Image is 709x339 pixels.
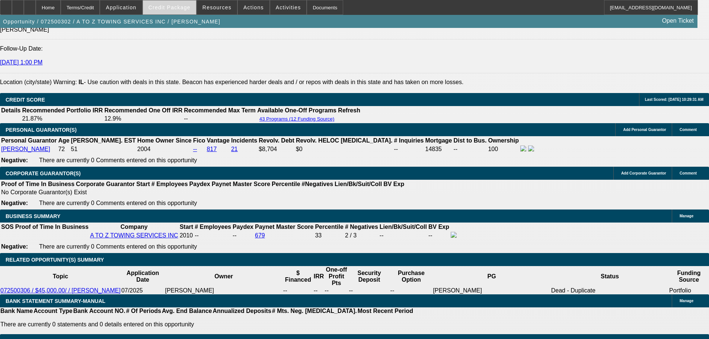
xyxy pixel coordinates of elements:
[383,181,404,187] b: BV Exp
[104,115,183,122] td: 12.9%
[324,266,348,287] th: One-off Profit Pts
[33,307,73,315] th: Account Type
[669,266,709,287] th: Funding Source
[255,224,313,230] b: Paynet Master Score
[432,266,550,287] th: PG
[6,298,105,304] span: BANK STATEMENT SUMMARY-MANUAL
[393,145,424,153] td: --
[380,224,427,230] b: Lien/Bk/Suit/Coll
[1,146,50,152] a: [PERSON_NAME]
[193,137,205,144] b: Fico
[680,171,697,175] span: Comment
[283,287,313,294] td: --
[1,107,21,114] th: Details
[126,307,162,315] th: # Of Periods
[104,107,183,114] th: Recommended One Off IRR
[121,266,165,287] th: Application Date
[0,287,121,294] a: 072500306 / $45,000.00/ / [PERSON_NAME]
[6,257,104,263] span: RELATED OPPORTUNITY(S) SUMMARY
[243,4,264,10] span: Actions
[324,287,348,294] td: --
[100,0,142,15] button: Application
[212,181,270,187] b: Paynet Master Score
[551,266,669,287] th: Status
[390,287,433,294] td: --
[195,224,231,230] b: # Employees
[348,287,390,294] td: --
[39,200,197,206] span: There are currently 0 Comments entered on this opportunity
[121,287,165,294] td: 07/2025
[137,137,192,144] b: Home Owner Since
[296,145,393,153] td: $0
[551,287,669,294] td: Dead - Duplicate
[136,181,150,187] b: Start
[528,145,534,151] img: linkedin-icon.png
[207,137,230,144] b: Vantage
[1,189,408,196] td: No Corporate Guarantor(s) Exist
[189,181,210,187] b: Paydex
[6,170,81,176] span: CORPORATE GUARANTOR(S)
[183,115,256,122] td: --
[232,231,254,240] td: --
[313,266,325,287] th: IRR
[3,19,220,25] span: Opportunity / 072500302 / A TO Z TOWING SERVICES INC / [PERSON_NAME]
[335,181,382,187] b: Lien/Bk/Suit/Coll
[425,145,453,153] td: 14835
[231,137,257,144] b: Incidents
[15,223,89,231] th: Proof of Time In Business
[488,145,519,153] td: 100
[143,0,196,15] button: Credit Package
[257,116,337,122] button: 43 Programs (12 Funding Source)
[680,128,697,132] span: Comment
[394,137,424,144] b: # Inquiries
[348,266,390,287] th: Security Deposit
[454,137,487,144] b: Dist to Bus.
[207,146,217,152] a: 817
[313,287,325,294] td: --
[22,107,103,114] th: Recommended Portfolio IRR
[272,181,300,187] b: Percentile
[379,231,427,240] td: --
[231,146,238,152] a: 21
[315,224,343,230] b: Percentile
[71,145,136,153] td: 51
[137,146,151,152] span: 2004
[315,232,343,239] div: 33
[520,145,526,151] img: facebook-icon.png
[76,181,135,187] b: Corporate Guarantor
[488,137,519,144] b: Ownership
[58,145,70,153] td: 72
[6,213,60,219] span: BUSINESS SUMMARY
[22,115,103,122] td: 21.87%
[680,299,693,303] span: Manage
[425,137,452,144] b: Mortgage
[202,4,231,10] span: Resources
[79,79,84,85] b: IL
[296,137,393,144] b: Revolv. HELOC [MEDICAL_DATA].
[233,224,253,230] b: Paydex
[90,232,178,239] a: A TO Z TOWING SERVICES INC
[148,4,191,10] span: Credit Package
[1,137,57,144] b: Personal Guarantor
[238,0,269,15] button: Actions
[6,97,45,103] span: CREDIT SCORE
[258,145,295,153] td: $8,704
[195,232,199,239] span: --
[272,307,357,315] th: # Mts. Neg. [MEDICAL_DATA].
[106,4,136,10] span: Application
[257,107,337,114] th: Available One-Off Programs
[151,181,188,187] b: # Employees
[197,0,237,15] button: Resources
[357,307,413,315] th: Most Recent Period
[73,307,126,315] th: Bank Account NO.
[79,79,463,85] label: - Use caution with deals in this state. Beacon has experienced harder deals and / or repos with d...
[390,266,433,287] th: Purchase Option
[453,145,487,153] td: --
[179,231,194,240] td: 2010
[428,224,449,230] b: BV Exp
[338,107,361,114] th: Refresh
[1,157,28,163] b: Negative:
[183,107,256,114] th: Recommended Max Term
[180,224,193,230] b: Start
[1,180,75,188] th: Proof of Time In Business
